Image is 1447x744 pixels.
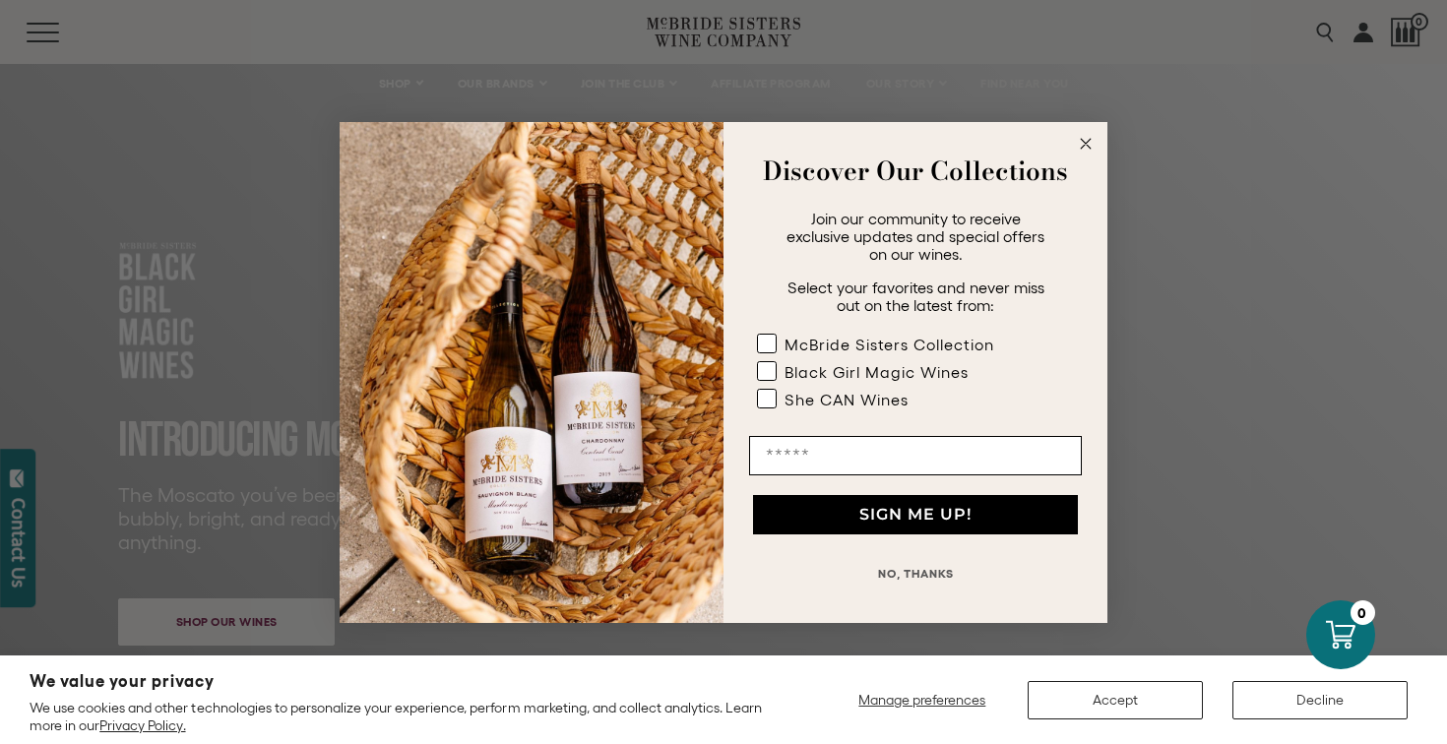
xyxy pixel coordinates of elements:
[30,673,778,690] h2: We value your privacy
[749,554,1082,593] button: NO, THANKS
[753,495,1078,534] button: SIGN ME UP!
[1351,600,1375,625] div: 0
[30,699,778,734] p: We use cookies and other technologies to personalize your experience, perform marketing, and coll...
[786,210,1044,263] span: Join our community to receive exclusive updates and special offers on our wines.
[749,436,1082,475] input: Email
[1232,681,1408,719] button: Decline
[99,717,185,733] a: Privacy Policy.
[847,681,998,719] button: Manage preferences
[858,692,985,708] span: Manage preferences
[1028,681,1203,719] button: Accept
[785,363,969,381] div: Black Girl Magic Wines
[785,336,994,353] div: McBride Sisters Collection
[763,152,1068,190] strong: Discover Our Collections
[785,391,909,408] div: She CAN Wines
[340,122,723,623] img: 42653730-7e35-4af7-a99d-12bf478283cf.jpeg
[1074,132,1098,155] button: Close dialog
[787,279,1044,314] span: Select your favorites and never miss out on the latest from:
